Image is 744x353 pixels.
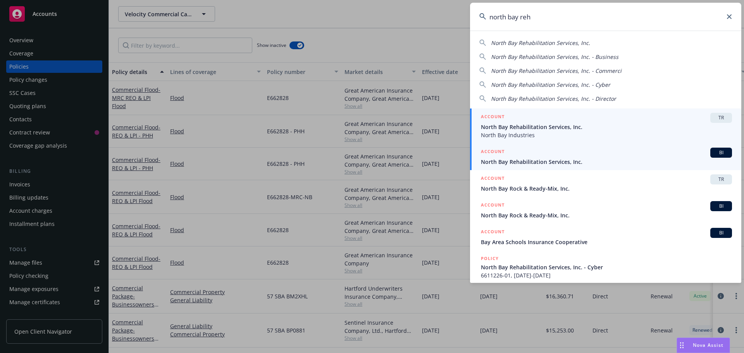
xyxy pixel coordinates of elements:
span: TR [713,176,729,183]
div: Drag to move [677,338,687,353]
span: TR [713,114,729,121]
span: BI [713,149,729,156]
h5: ACCOUNT [481,148,505,157]
span: North Bay Industries [481,131,732,139]
span: BI [713,203,729,210]
button: Nova Assist [677,338,730,353]
h5: ACCOUNT [481,228,505,237]
span: North Bay Rehabilitation Services, Inc. [481,158,732,166]
span: 6611226-01, [DATE]-[DATE] [481,271,732,279]
input: Search... [470,3,741,31]
span: North Bay Rehabilitation Services, Inc. - Business [491,53,618,60]
a: ACCOUNTTRNorth Bay Rehabilitation Services, Inc.North Bay Industries [470,108,741,143]
span: North Bay Rock & Ready-Mix, Inc. [481,211,732,219]
span: North Bay Rock & Ready-Mix, Inc. [481,184,732,193]
h5: POLICY [481,255,499,262]
span: BI [713,229,729,236]
a: ACCOUNTBIBay Area Schools Insurance Cooperative [470,224,741,250]
a: ACCOUNTBINorth Bay Rock & Ready-Mix, Inc. [470,197,741,224]
h5: ACCOUNT [481,174,505,184]
span: North Bay Rehabilitation Services, Inc. - Commerci [491,67,622,74]
span: North Bay Rehabilitation Services, Inc. - Cyber [491,81,610,88]
h5: ACCOUNT [481,201,505,210]
a: ACCOUNTTRNorth Bay Rock & Ready-Mix, Inc. [470,170,741,197]
h5: ACCOUNT [481,113,505,122]
span: North Bay Rehabilitation Services, Inc. - Director [491,95,616,102]
span: Nova Assist [693,342,723,348]
span: North Bay Rehabilitation Services, Inc. [491,39,590,46]
a: POLICYNorth Bay Rehabilitation Services, Inc. - Cyber6611226-01, [DATE]-[DATE] [470,250,741,284]
a: ACCOUNTBINorth Bay Rehabilitation Services, Inc. [470,143,741,170]
span: North Bay Rehabilitation Services, Inc. - Cyber [481,263,732,271]
span: Bay Area Schools Insurance Cooperative [481,238,732,246]
span: North Bay Rehabilitation Services, Inc. [481,123,732,131]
